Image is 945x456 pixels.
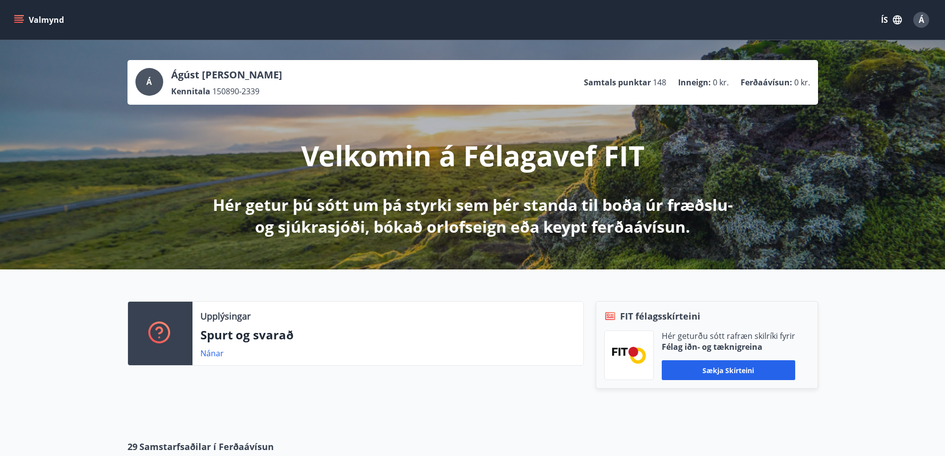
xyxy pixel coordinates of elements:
[741,77,792,88] p: Ferðaávísun :
[794,77,810,88] span: 0 kr.
[909,8,933,32] button: Á
[212,86,259,97] span: 150890-2339
[612,347,646,363] img: FPQVkF9lTnNbbaRSFyT17YYeljoOGk5m51IhT0bO.png
[662,341,795,352] p: Félag iðn- og tæknigreina
[919,14,924,25] span: Á
[200,348,224,359] a: Nánar
[139,440,274,453] span: Samstarfsaðilar í Ferðaávísun
[127,440,137,453] span: 29
[584,77,651,88] p: Samtals punktar
[171,86,210,97] p: Kennitala
[211,194,735,238] p: Hér getur þú sótt um þá styrki sem þér standa til boða úr fræðslu- og sjúkrasjóði, bókað orlofsei...
[678,77,711,88] p: Inneign :
[620,310,700,323] span: FIT félagsskírteini
[653,77,666,88] span: 148
[200,310,251,323] p: Upplýsingar
[12,11,68,29] button: menu
[662,330,795,341] p: Hér geturðu sótt rafræn skilríki fyrir
[662,360,795,380] button: Sækja skírteini
[876,11,907,29] button: ÍS
[200,326,575,343] p: Spurt og svarað
[171,68,282,82] p: Ágúst [PERSON_NAME]
[713,77,729,88] span: 0 kr.
[146,76,152,87] span: Á
[301,136,644,174] p: Velkomin á Félagavef FIT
